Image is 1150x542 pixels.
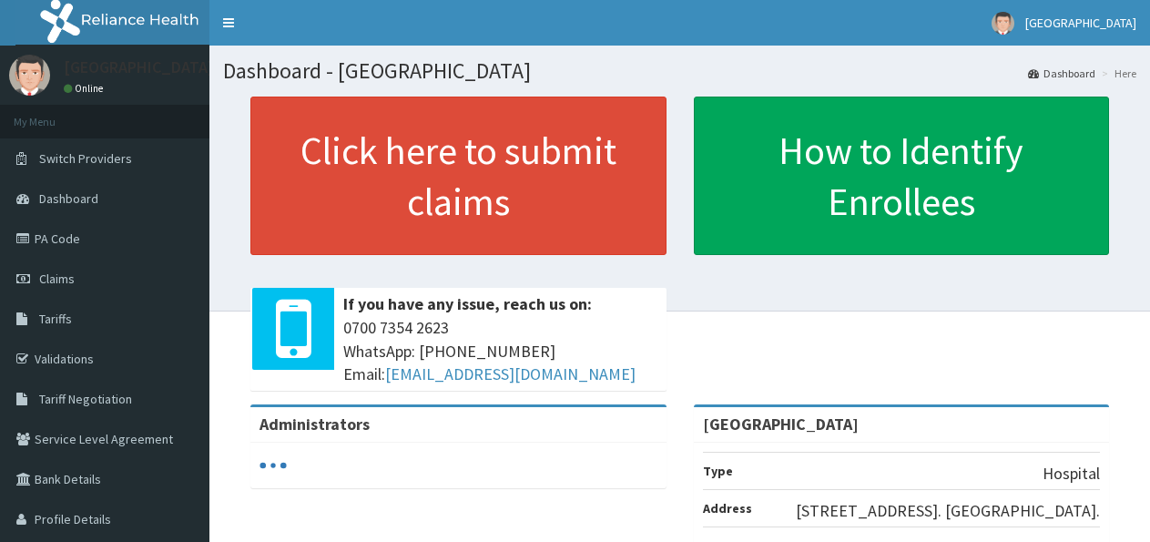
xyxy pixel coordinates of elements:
a: Dashboard [1028,66,1095,81]
img: User Image [992,12,1014,35]
span: Dashboard [39,190,98,207]
a: Click here to submit claims [250,97,667,255]
span: [GEOGRAPHIC_DATA] [1025,15,1136,31]
span: Claims [39,271,75,287]
li: Here [1097,66,1136,81]
b: Type [703,463,733,479]
b: Address [703,500,752,516]
p: [GEOGRAPHIC_DATA] [64,59,214,76]
a: [EMAIL_ADDRESS][DOMAIN_NAME] [385,363,636,384]
b: Administrators [260,414,370,435]
span: 0700 7354 2623 WhatsApp: [PHONE_NUMBER] Email: [343,316,657,386]
span: Tariffs [39,311,72,327]
b: If you have any issue, reach us on: [343,293,592,314]
p: Hospital [1043,462,1100,486]
p: [STREET_ADDRESS]. [GEOGRAPHIC_DATA]. [796,499,1100,523]
h1: Dashboard - [GEOGRAPHIC_DATA] [223,59,1136,83]
svg: audio-loading [260,452,287,479]
strong: [GEOGRAPHIC_DATA] [703,414,859,435]
a: How to Identify Enrollees [694,97,1110,255]
span: Tariff Negotiation [39,391,132,407]
img: User Image [9,55,50,96]
a: Online [64,82,107,95]
span: Switch Providers [39,150,132,167]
